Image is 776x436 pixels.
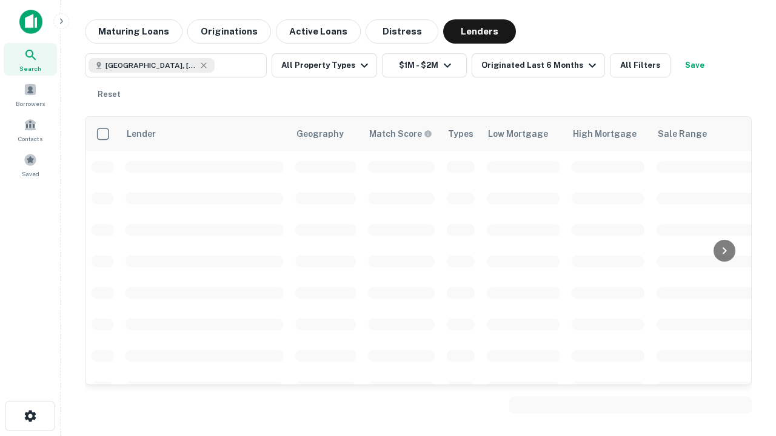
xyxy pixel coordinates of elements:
div: Capitalize uses an advanced AI algorithm to match your search with the best lender. The match sco... [369,127,432,140]
img: capitalize-icon.png [19,10,42,34]
th: Lender [119,117,289,151]
div: Types [448,127,473,141]
button: $1M - $2M [382,53,467,78]
a: Contacts [4,113,57,146]
span: [GEOGRAPHIC_DATA], [GEOGRAPHIC_DATA], [GEOGRAPHIC_DATA] [105,60,196,71]
h6: Match Score [369,127,430,140]
button: Lenders [443,19,516,44]
span: Borrowers [16,99,45,108]
span: Contacts [18,134,42,144]
th: Types [441,117,481,151]
div: Sale Range [658,127,707,141]
button: Distress [366,19,438,44]
th: Low Mortgage [481,117,566,151]
span: Saved [22,169,39,179]
button: Originations [187,19,271,44]
th: Geography [289,117,362,151]
button: Save your search to get updates of matches that match your search criteria. [675,53,714,78]
div: Originated Last 6 Months [481,58,600,73]
button: Active Loans [276,19,361,44]
button: Maturing Loans [85,19,182,44]
div: Geography [296,127,344,141]
th: High Mortgage [566,117,651,151]
div: Low Mortgage [488,127,548,141]
div: High Mortgage [573,127,637,141]
a: Saved [4,148,57,181]
a: Borrowers [4,78,57,111]
button: All Property Types [272,53,377,78]
th: Sale Range [651,117,760,151]
button: Originated Last 6 Months [472,53,605,78]
th: Capitalize uses an advanced AI algorithm to match your search with the best lender. The match sco... [362,117,441,151]
span: Search [19,64,41,73]
div: Lender [127,127,156,141]
iframe: Chat Widget [715,339,776,397]
button: All Filters [610,53,671,78]
button: Reset [90,82,129,107]
a: Search [4,43,57,76]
